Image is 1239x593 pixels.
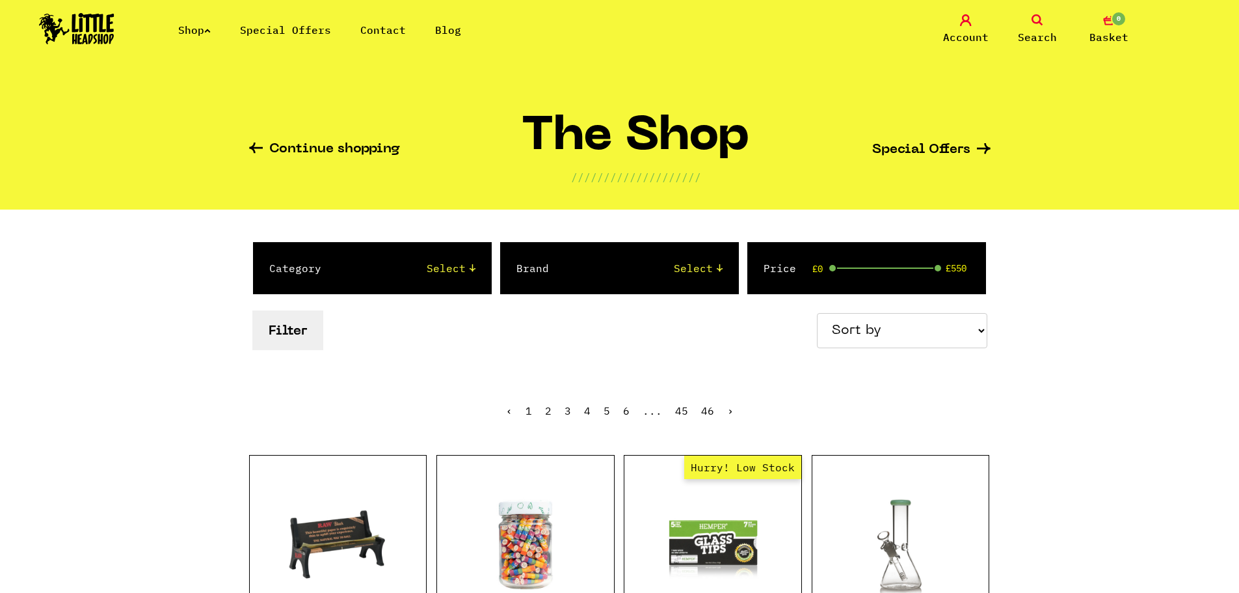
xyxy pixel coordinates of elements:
[360,23,406,36] a: Contact
[269,260,321,276] label: Category
[872,143,991,157] a: Special Offers
[545,404,552,417] a: 2
[1005,14,1070,45] a: Search
[249,143,400,158] a: Continue shopping
[506,404,513,417] span: ‹
[526,404,532,417] span: 1
[727,404,734,417] a: Next »
[39,13,114,44] img: Little Head Shop Logo
[943,29,989,45] span: Account
[764,260,796,276] label: Price
[623,404,630,417] a: 6
[516,260,549,276] label: Brand
[252,310,323,350] button: Filter
[1111,11,1126,27] span: 0
[701,404,714,417] a: 46
[506,406,513,416] li: « Previous
[240,23,331,36] a: Special Offers
[584,404,591,417] a: 4
[565,404,571,417] a: 3
[643,404,662,417] span: ...
[812,264,823,274] span: £0
[604,404,610,417] a: 5
[684,456,801,479] span: Hurry! Low Stock
[178,23,211,36] a: Shop
[1089,29,1128,45] span: Basket
[571,169,701,185] p: ////////////////////
[675,404,688,417] a: 45
[435,23,461,36] a: Blog
[946,263,966,273] span: £550
[1018,29,1057,45] span: Search
[522,115,750,169] h1: The Shop
[1076,14,1141,45] a: 0 Basket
